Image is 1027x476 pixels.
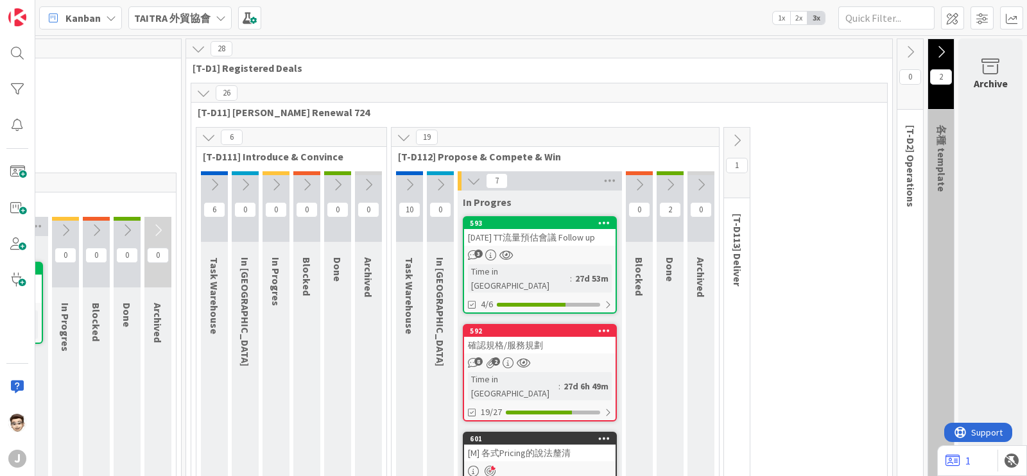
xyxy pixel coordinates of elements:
[216,85,237,101] span: 26
[558,379,560,393] span: :
[464,217,616,246] div: 593[DATE] TT流量預估會議 Follow up
[429,202,451,217] span: 0
[403,257,416,334] span: Task Warehouse
[481,405,502,419] span: 19/27
[464,337,616,353] div: 確認規格/服務規劃
[464,445,616,461] div: [M] 各式Pricing的說法釐清
[690,202,712,217] span: 0
[468,372,558,400] div: Time in [GEOGRAPHIC_DATA]
[659,202,681,217] span: 2
[474,357,483,366] span: 8
[239,257,252,366] span: In Queue
[265,202,287,217] span: 0
[8,450,26,468] div: J
[560,379,612,393] div: 27d 6h 49m
[116,248,138,263] span: 0
[193,62,876,74] span: [T-D1] Registered Deals
[486,173,508,189] span: 7
[468,264,570,293] div: Time in [GEOGRAPHIC_DATA]
[463,196,512,208] span: In Progres
[930,69,952,85] span: 2
[899,69,921,85] span: 0
[121,303,134,327] span: Done
[221,130,243,145] span: 6
[464,229,616,246] div: [DATE] TT流量預估會議 Follow up
[790,12,807,24] span: 2x
[208,257,221,334] span: Task Warehouse
[807,12,825,24] span: 3x
[434,257,447,366] span: In Queue
[470,219,616,228] div: 593
[572,271,612,285] div: 27d 53m
[935,125,948,192] span: 各種 template
[464,217,616,229] div: 593
[398,150,703,163] span: [T-D112] Propose & Compete & Win
[234,202,256,217] span: 0
[773,12,790,24] span: 1x
[474,250,483,258] span: 3
[464,433,616,461] div: 601[M] 各式Pricing的說法釐清
[945,453,971,468] a: 1
[270,257,282,306] span: In Progres
[331,257,344,282] span: Done
[726,158,748,173] span: 1
[362,257,375,297] span: Archived
[492,357,500,366] span: 2
[470,434,616,443] div: 601
[464,325,616,353] div: 592確認規格/服務規劃
[65,10,101,26] span: Kanban
[85,248,107,263] span: 0
[570,271,572,285] span: :
[327,202,349,217] span: 0
[300,257,313,296] span: Blocked
[463,324,617,421] a: 592確認規格/服務規劃Time in [GEOGRAPHIC_DATA]:27d 6h 49m19/27
[464,325,616,337] div: 592
[134,12,211,24] b: TAITRA 外貿協會
[463,216,617,314] a: 593[DATE] TT流量預估會議 Follow upTime in [GEOGRAPHIC_DATA]:27d 53m4/6
[203,202,225,217] span: 6
[55,248,76,263] span: 0
[904,125,917,207] span: [T-D2] Operations
[731,214,744,286] span: [T-D113] Deliver
[147,248,169,263] span: 0
[481,298,493,311] span: 4/6
[470,327,616,336] div: 592
[198,106,871,119] span: [T-D11] TAITRA Akamai Renewal 724
[399,202,420,217] span: 10
[974,76,1008,91] div: Archive
[358,202,379,217] span: 0
[211,41,232,56] span: 28
[203,150,370,163] span: [T-D111] Introduce & Convince
[296,202,318,217] span: 0
[90,303,103,341] span: Blocked
[8,8,26,26] img: Visit kanbanzone.com
[416,130,438,145] span: 19
[8,414,26,432] img: Sc
[838,6,935,30] input: Quick Filter...
[664,257,677,282] span: Done
[633,257,646,296] span: Blocked
[151,303,164,343] span: Archived
[628,202,650,217] span: 0
[695,257,707,297] span: Archived
[27,2,58,17] span: Support
[464,433,616,445] div: 601
[59,303,72,352] span: In Progres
